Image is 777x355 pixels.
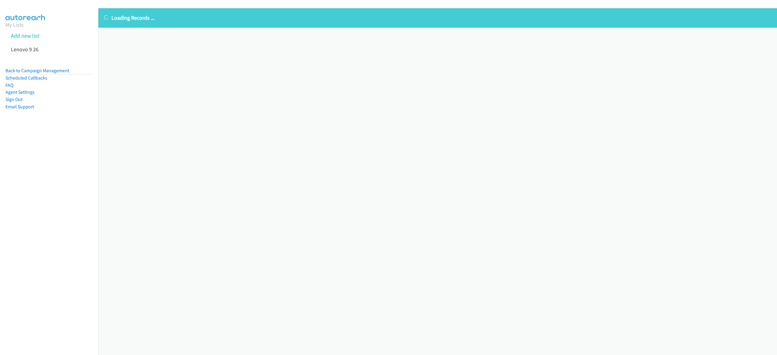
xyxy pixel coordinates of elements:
a: FAQ [5,82,13,88]
a: My Lists [5,21,24,28]
a: Agent Settings [5,89,35,95]
a: Email Support [5,104,34,110]
a: Scheduled Callbacks [5,75,47,81]
a: Sign Out [5,96,22,102]
a: Add new list [11,32,39,39]
a: Back to Campaign Management [5,68,69,73]
p: Loading Records ... [104,14,772,22]
a: Lenovo 9 26 [11,46,39,53]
